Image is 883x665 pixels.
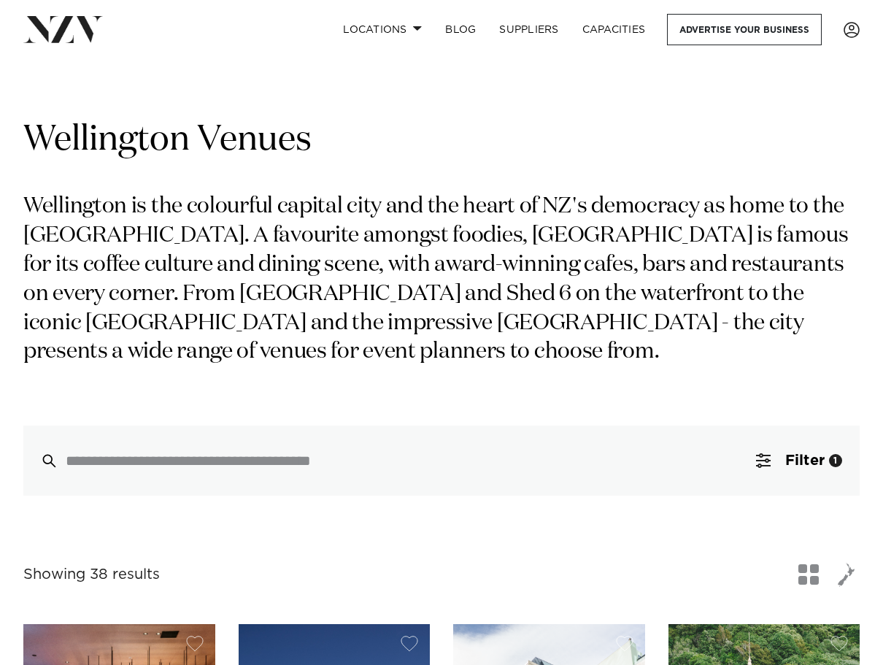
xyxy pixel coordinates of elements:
a: BLOG [433,14,487,45]
a: SUPPLIERS [487,14,570,45]
p: Wellington is the colourful capital city and the heart of NZ's democracy as home to the [GEOGRAPH... [23,193,860,367]
h1: Wellington Venues [23,118,860,164]
img: nzv-logo.png [23,16,103,42]
div: 1 [829,454,842,467]
button: Filter1 [739,426,860,496]
a: Capacities [571,14,658,45]
a: Advertise your business [667,14,822,45]
a: Locations [331,14,433,45]
span: Filter [785,453,825,468]
div: Showing 38 results [23,564,160,586]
